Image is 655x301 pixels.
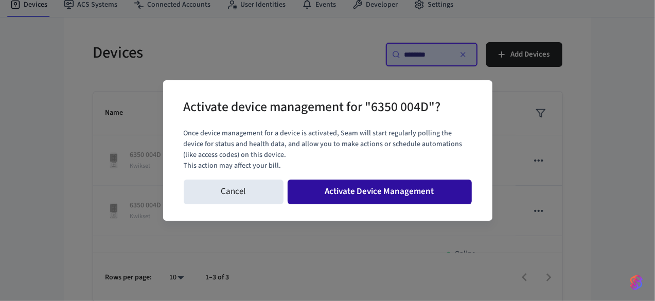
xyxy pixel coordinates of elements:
p: This action may affect your bill. [184,161,472,171]
button: Activate Device Management [288,180,472,204]
h2: Activate device management for "6350 004D"? [184,93,441,124]
img: SeamLogoGradient.69752ec5.svg [630,274,643,291]
p: Once device management for a device is activated, Seam will start regularly polling the device fo... [184,128,472,161]
button: Cancel [184,180,284,204]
